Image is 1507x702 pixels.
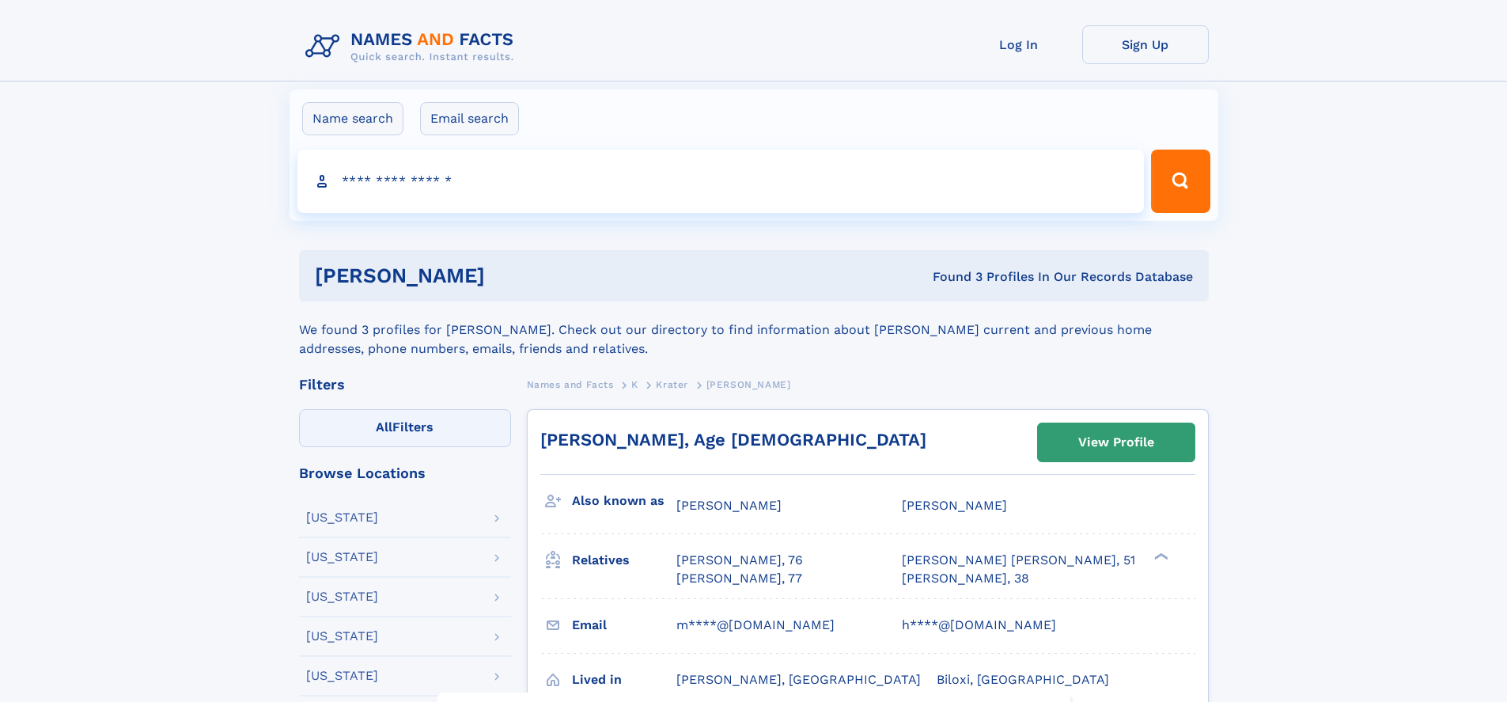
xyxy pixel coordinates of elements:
a: [PERSON_NAME], 77 [676,570,802,587]
h1: [PERSON_NAME] [315,266,709,286]
div: Filters [299,378,511,392]
a: [PERSON_NAME], 76 [676,552,803,569]
input: search input [297,150,1145,213]
label: Name search [302,102,403,135]
span: [PERSON_NAME] [706,379,791,390]
div: [US_STATE] [306,630,378,643]
div: [US_STATE] [306,590,378,603]
span: [PERSON_NAME], [GEOGRAPHIC_DATA] [676,672,921,687]
div: ❯ [1150,552,1169,562]
a: [PERSON_NAME] [PERSON_NAME], 51 [902,552,1135,569]
div: [US_STATE] [306,551,378,563]
label: Email search [420,102,519,135]
span: All [376,419,392,434]
h3: Email [572,612,676,639]
a: Log In [956,25,1082,64]
span: [PERSON_NAME] [902,498,1007,513]
span: Biloxi, [GEOGRAPHIC_DATA] [937,672,1109,687]
a: Sign Up [1082,25,1209,64]
span: Krater [656,379,688,390]
img: Logo Names and Facts [299,25,527,68]
a: [PERSON_NAME], 38 [902,570,1029,587]
h3: Also known as [572,488,676,514]
div: We found 3 profiles for [PERSON_NAME]. Check out our directory to find information about [PERSON_... [299,302,1209,359]
h3: Lived in [572,666,676,693]
div: Browse Locations [299,466,511,480]
a: K [631,374,638,394]
span: K [631,379,638,390]
label: Filters [299,409,511,447]
a: Names and Facts [527,374,614,394]
span: [PERSON_NAME] [676,498,782,513]
button: Search Button [1151,150,1210,213]
a: [PERSON_NAME], Age [DEMOGRAPHIC_DATA] [540,430,926,450]
a: Krater [656,374,688,394]
div: Found 3 Profiles In Our Records Database [709,268,1193,286]
div: View Profile [1078,424,1154,461]
div: [US_STATE] [306,670,378,682]
a: View Profile [1038,423,1195,461]
div: [US_STATE] [306,511,378,524]
h3: Relatives [572,547,676,574]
